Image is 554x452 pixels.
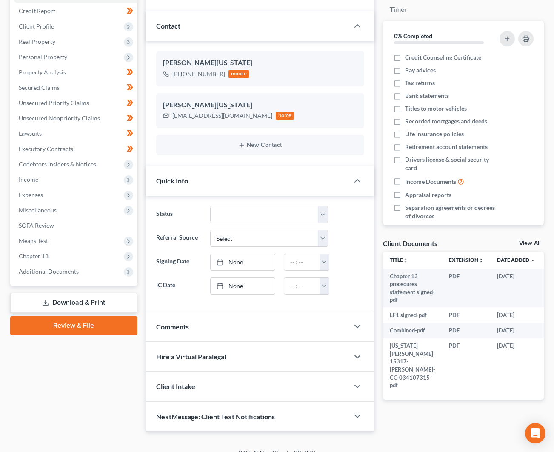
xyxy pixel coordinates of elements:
a: Unsecured Priority Claims [12,95,137,111]
span: Bank statements [405,92,449,100]
td: [DATE] [490,323,542,338]
td: PDF [442,338,490,393]
td: PDF [442,307,490,323]
span: Client Intake [156,382,195,390]
a: Property Analysis [12,65,137,80]
a: Unsecured Nonpriority Claims [12,111,137,126]
a: Secured Claims [12,80,137,95]
a: Credit Report [12,3,137,19]
strong: 0% Completed [394,32,432,40]
div: home [276,112,294,120]
td: [DATE] [490,338,542,393]
a: Titleunfold_more [390,257,408,263]
span: Contact [156,22,180,30]
span: Expenses [19,191,43,198]
a: Download & Print [10,293,137,313]
span: Recorded mortgages and deeds [405,117,487,126]
span: Credit Report [19,7,55,14]
span: Chapter 13 [19,252,49,260]
span: Income Documents [405,177,456,186]
span: Codebtors Insiders & Notices [19,160,96,168]
div: [PERSON_NAME][US_STATE] [163,58,357,68]
button: New Contact [163,142,357,149]
a: Date Added expand_more [497,257,535,263]
span: Separation agreements or decrees of divorces [405,203,497,220]
td: [DATE] [490,269,542,308]
span: Property Analysis [19,69,66,76]
i: unfold_more [403,258,408,263]
span: Personal Property [19,53,67,60]
a: None [211,278,275,294]
td: Combined-pdf [383,323,442,338]
span: Real Property [19,38,55,45]
a: None [211,254,275,270]
i: unfold_more [478,258,483,263]
input: -- : -- [284,278,320,294]
span: Secured Claims [19,84,60,91]
span: Life insurance policies [405,130,464,138]
td: [DATE] [490,307,542,323]
a: Extensionunfold_more [449,257,483,263]
span: SOFA Review [19,222,54,229]
td: LF1 signed-pdf [383,307,442,323]
span: Retirement account statements [405,143,488,151]
div: mobile [228,70,250,78]
span: Additional Documents [19,268,79,275]
a: Timer [383,1,414,18]
div: Client Documents [383,239,437,248]
span: Pay advices [405,66,436,74]
span: Means Test [19,237,48,244]
div: Open Intercom Messenger [525,423,545,443]
span: Executory Contracts [19,145,73,152]
a: Executory Contracts [12,141,137,157]
label: Status [152,206,206,223]
td: PDF [442,323,490,338]
input: -- : -- [284,254,320,270]
td: [US_STATE][PERSON_NAME] 15317-[PERSON_NAME]-CC-034107315-pdf [383,338,442,393]
span: Quick Info [156,177,188,185]
span: Appraisal reports [405,191,451,199]
span: Drivers license & social security card [405,155,497,172]
i: expand_more [530,258,535,263]
span: Comments [156,323,189,331]
span: Lawsuits [19,130,42,137]
span: Credit Counseling Certificate [405,53,481,62]
span: NextMessage: Client Text Notifications [156,412,275,421]
span: Client Profile [19,23,54,30]
a: Lawsuits [12,126,137,141]
span: Income [19,176,38,183]
td: Chapter 13 procedures statement signed-pdf [383,269,442,308]
a: Review & File [10,316,137,335]
span: Miscellaneous [19,206,57,214]
span: Tax returns [405,79,435,87]
span: Titles to motor vehicles [405,104,467,113]
div: [EMAIL_ADDRESS][DOMAIN_NAME] [172,112,272,120]
div: [PERSON_NAME][US_STATE] [163,100,357,110]
label: Referral Source [152,230,206,247]
a: SOFA Review [12,218,137,233]
a: View All [519,240,540,246]
div: [PHONE_NUMBER] [172,70,225,78]
label: Signing Date [152,254,206,271]
span: Unsecured Nonpriority Claims [19,114,100,122]
span: Unsecured Priority Claims [19,99,89,106]
td: PDF [442,269,490,308]
label: IC Date [152,277,206,295]
span: Hire a Virtual Paralegal [156,352,226,360]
